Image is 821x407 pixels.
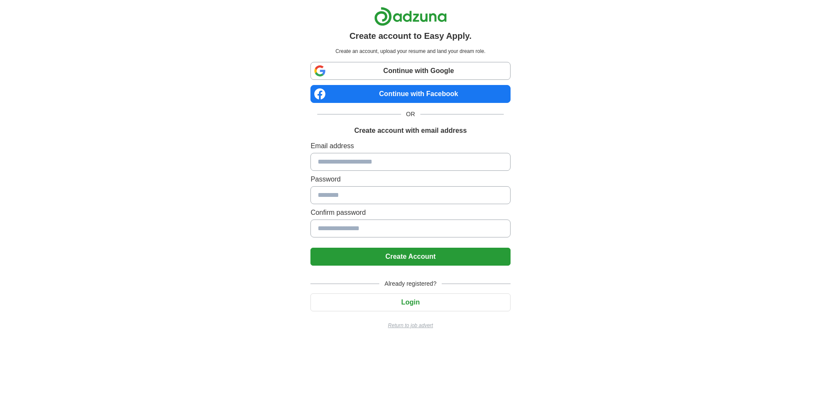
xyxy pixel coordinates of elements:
[401,110,420,119] span: OR
[312,47,508,55] p: Create an account, upload your resume and land your dream role.
[310,174,510,184] label: Password
[310,299,510,306] a: Login
[374,7,447,26] img: Adzuna logo
[310,208,510,218] label: Confirm password
[349,29,472,42] h1: Create account to Easy Apply.
[310,293,510,311] button: Login
[310,248,510,266] button: Create Account
[310,62,510,80] a: Continue with Google
[310,85,510,103] a: Continue with Facebook
[379,279,441,288] span: Already registered?
[354,126,467,136] h1: Create account with email address
[310,322,510,329] a: Return to job advert
[310,141,510,151] label: Email address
